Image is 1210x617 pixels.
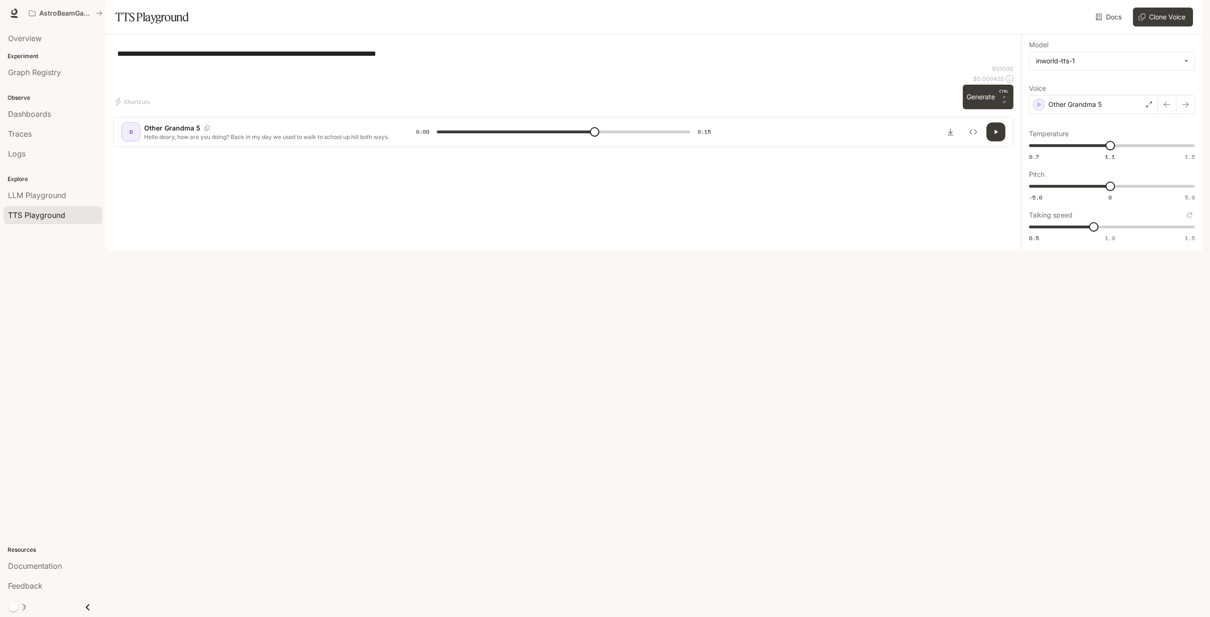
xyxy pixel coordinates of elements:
[1185,193,1195,201] span: 5.0
[1029,234,1039,242] span: 0.5
[144,133,393,141] p: Hello deary, how are you doing? Back in my day we used to walk to school up hill both ways.
[973,75,1004,83] p: $ 0.000455
[941,122,960,141] button: Download audio
[1029,193,1042,201] span: -5.0
[1133,8,1193,26] button: Clone Voice
[113,94,154,109] button: Shortcuts
[1048,100,1102,109] p: Other Grandma 5
[999,88,1010,105] p: ⏎
[1185,234,1195,242] span: 1.5
[1094,8,1125,26] a: Docs
[1029,42,1048,48] p: Model
[999,88,1010,100] p: CTRL +
[1029,171,1045,178] p: Pitch
[1029,130,1069,137] p: Temperature
[963,85,1013,109] button: GenerateCTRL +⏎
[1105,234,1115,242] span: 1.0
[123,124,138,139] div: D
[698,127,711,137] span: 0:15
[1105,153,1115,161] span: 1.1
[1029,85,1046,92] p: Voice
[115,8,189,26] h1: TTS Playground
[1108,193,1112,201] span: 0
[25,4,107,23] button: All workspaces
[992,65,1013,73] p: 91 / 1000
[1184,210,1195,220] button: Reset to default
[1029,212,1072,218] p: Talking speed
[416,127,429,137] span: 0:09
[39,9,92,17] p: AstroBeamGame
[1185,153,1195,161] span: 1.5
[1036,56,1179,66] div: inworld-tts-1
[1029,153,1039,161] span: 0.7
[964,122,983,141] button: Inspect
[144,123,200,133] p: Other Grandma 5
[200,125,214,131] button: Copy Voice ID
[1029,52,1194,70] div: inworld-tts-1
